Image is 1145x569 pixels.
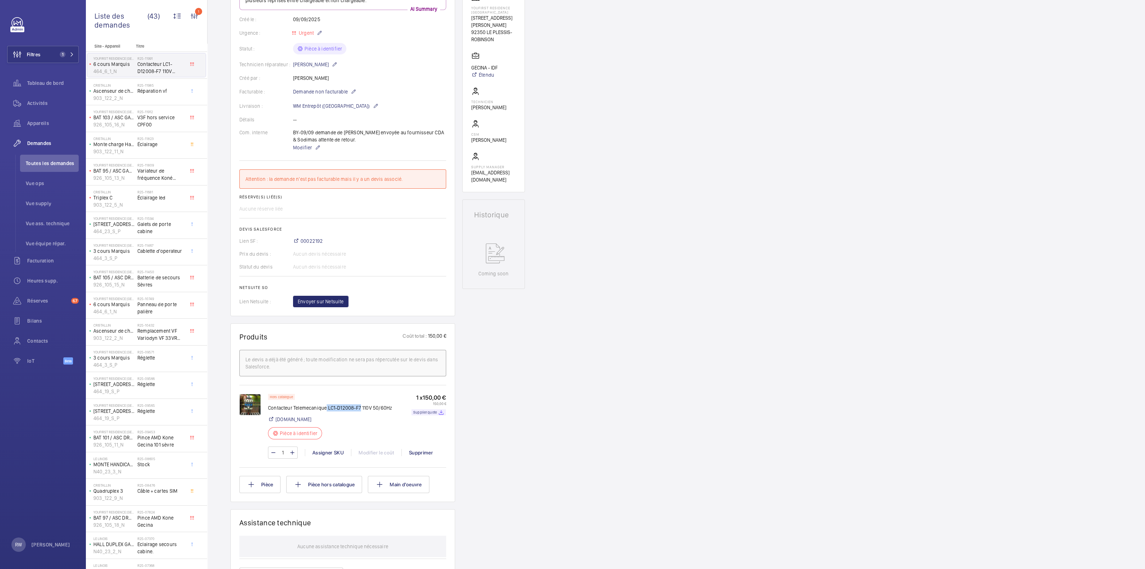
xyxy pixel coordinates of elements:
[137,221,185,235] span: Galets de porte cabine
[297,536,388,557] p: Aucune assistance technique nécessaire
[93,408,135,415] p: [STREET_ADDRESS][PERSON_NAME]
[93,87,135,95] p: Ascenseur de charge
[93,121,135,128] p: 926_105_16_N
[26,180,79,187] span: Vue ops
[270,396,293,398] p: Hors catalogue
[411,409,446,415] a: Supplier quote
[27,120,79,127] span: Appareils
[27,257,79,264] span: Facturation
[93,430,135,434] p: YouFirst Residence [GEOGRAPHIC_DATA]
[93,327,135,334] p: Ascenseur de charge
[93,457,135,461] p: Le Linois
[93,323,135,327] p: Cristallin
[413,411,437,414] p: Supplier quote
[93,483,135,487] p: Cristallin
[63,357,73,365] span: Beta
[137,461,185,468] span: Stock
[471,136,506,144] p: [PERSON_NAME]
[137,536,185,541] h2: R25-07370
[471,71,498,78] a: Étendu
[93,308,135,315] p: 464_6_1_N
[93,190,135,194] p: Cristallin
[245,175,440,183] div: Attention : la demande n'est pas facturable mais il y a un devis associé.
[93,514,135,521] p: BAT 97 / ASC DROIT - [STREET_ADDRESS]
[93,141,135,148] p: Monte charge Hall B
[137,163,185,167] h2: R25-11809
[27,317,79,324] span: Bilans
[408,5,440,13] p: AI Summary
[239,476,281,493] button: Pièce
[93,350,135,354] p: YouFirst Residence [GEOGRAPHIC_DATA]
[286,476,362,493] button: Pièce hors catalogue
[137,350,185,354] h2: R25-09571
[93,167,135,174] p: BAT 95 / ASC GAUCHE - [STREET_ADDRESS]
[137,457,185,461] h2: R25-08605
[93,228,135,235] p: 464_23_S_P
[368,476,429,493] button: Main d'oeuvre
[427,332,446,341] p: 150,00 €
[239,285,446,290] h2: Netsuite SO
[93,114,135,121] p: BAT 103 / ASC GAUCHE - [STREET_ADDRESS]
[403,332,427,341] p: Coût total :
[93,281,135,288] p: 926_105_15_N
[293,144,312,151] span: Modifier
[137,190,185,194] h2: R25-11681
[137,510,185,514] h2: R25-07824
[93,68,135,75] p: 464_6_1_N
[137,216,185,221] h2: R25-11594
[93,163,135,167] p: YouFirst Residence [GEOGRAPHIC_DATA]
[471,132,506,136] p: CSM
[93,255,135,262] p: 464_3_S_P
[26,220,79,227] span: Vue ass. technique
[26,200,79,207] span: Vue supply
[137,136,185,141] h2: R25-11823
[137,83,185,87] h2: R25-11985
[93,441,135,448] p: 926_105_11_N
[471,64,498,71] p: GECINA - IDF
[93,201,135,208] p: 903_122_5_N
[7,46,79,63] button: Filtres1
[137,408,185,415] span: Réglette
[93,274,135,281] p: BAT 105 / ASC DROIT - [STREET_ADDRESS]
[93,296,135,301] p: YouFirst Residence [GEOGRAPHIC_DATA]
[137,376,185,381] h2: R25-09566
[93,148,135,155] p: 903_122_11_N
[137,403,185,408] h2: R25-09565
[93,334,135,342] p: 903_122_2_N
[93,110,135,114] p: YouFirst Residence [GEOGRAPHIC_DATA]
[27,337,79,344] span: Contacts
[137,541,185,555] span: Eclairage secours cabine.
[26,160,79,167] span: Toutes les demandes
[276,416,311,423] a: [DOMAIN_NAME]
[136,44,183,49] p: Titre
[71,298,79,304] span: 67
[27,79,79,87] span: Tableau de bord
[245,356,440,370] div: Le devis a déjà été généré ; toute modification ne sera pas répercutée sur le devis dans Salesforce.
[93,221,135,228] p: [STREET_ADDRESS][PERSON_NAME]
[93,376,135,381] p: YouFirst Residence [GEOGRAPHIC_DATA]
[297,30,314,36] span: Urgent
[137,270,185,274] h2: R25-11450
[93,136,135,141] p: Cristallin
[93,301,135,308] p: 6 cours Marquis
[268,404,392,411] p: Contacteur Telemecanique LC1-D12008-F7 110V 50/60Hz
[93,95,135,102] p: 903_122_2_N
[137,354,185,361] span: Réglette
[301,237,323,245] span: 00022192
[137,243,185,247] h2: R25-11467
[471,6,516,14] p: YouFirst Residence [GEOGRAPHIC_DATA]
[471,29,516,43] p: 92350 LE PLESSIS-ROBINSON
[137,514,185,529] span: Pince AMD Kone Gecina
[474,211,513,218] h1: Historique
[137,167,185,182] span: Variateur de fréquence Koné Epb2
[93,461,135,468] p: MONTE HANDICAPE
[60,52,65,57] span: 1
[93,61,135,68] p: 6 cours Marquis
[27,51,40,58] span: Filtres
[137,194,185,201] span: Éclairage led
[293,296,349,307] button: Envoyer sur Netsuite
[401,449,440,456] div: Supprimer
[93,194,135,201] p: Triplex C
[27,100,79,107] span: Activités
[93,361,135,368] p: 464_3_S_P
